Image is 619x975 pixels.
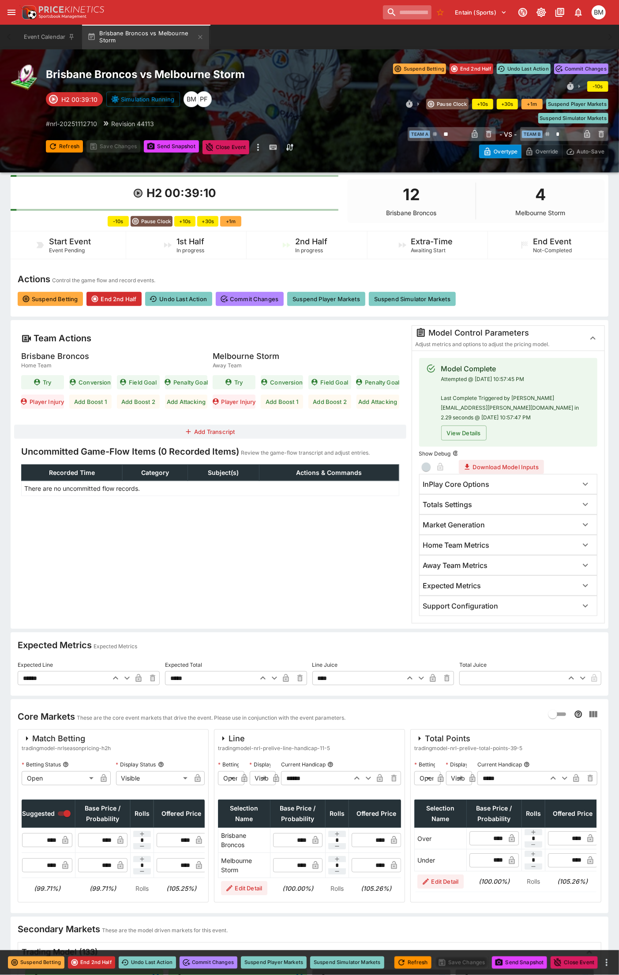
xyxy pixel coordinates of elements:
button: Penalty Goal [165,375,208,389]
h6: Home Team Metrics [423,541,490,550]
h4: Expected Metrics [18,639,92,651]
span: In progress [176,247,204,254]
button: Suspend Simulator Markets [369,292,456,306]
h5: Start Event [49,236,91,247]
td: Under [415,849,467,871]
h5: Brisbane Broncos [21,351,89,361]
h4: Uncommitted Game-Flow Items (0 Recorded Items) [21,446,239,457]
p: These are the core event markets that drive the event. Please use in conjunction with the event p... [77,714,345,722]
label: Total Juice [459,658,601,671]
button: Close Event [551,956,598,969]
button: Suspend Betting [18,292,83,306]
button: Conversion [261,375,304,389]
th: Base Price / Probability [270,800,325,828]
h1: H2 00:39:10 [147,186,217,201]
div: Visible [250,771,269,785]
button: Suspend Player Markets [241,956,307,969]
th: Offered Price [154,800,209,828]
span: Not-Completed [533,247,572,254]
td: Over [415,828,467,849]
button: Suspend Simulator Markets [538,113,609,123]
p: These are the model driven markets for this event. [102,926,228,935]
span: Team B [522,131,543,138]
button: Add Boost 1 [261,395,304,409]
h5: Melbourne Storm [213,351,279,361]
button: Brisbane Broncos vs Melbourne Storm [82,25,209,49]
p: Auto-Save [577,147,604,156]
button: Send Snapshot [492,956,547,969]
span: tradingmodel-nrl-prelive-total-points-39-5 [414,744,522,753]
div: Match Betting [22,733,111,744]
h6: (99.71%) [78,884,128,893]
p: Current Handicap [281,761,326,768]
button: Close Event [203,140,250,154]
button: Overtype [479,145,521,158]
button: more [253,140,263,154]
h4: Core Markets [18,711,75,722]
span: tradingmodel-nrlseasonpricing-h2h [22,744,111,753]
button: Show Debug [453,450,459,456]
h6: Expected Metrics [423,581,481,590]
p: Melbourne Storm [516,209,566,216]
div: Open [22,771,97,785]
h6: (105.26%) [351,884,401,893]
button: Send Snapshot [144,140,199,153]
button: Commit Changes [554,64,608,74]
th: Rolls [130,800,154,828]
label: Line Juice [312,658,454,671]
button: Current Handicap [524,762,530,768]
h4: Secondary Markets [18,924,100,935]
button: Toggle light/dark mode [533,4,549,20]
td: There are no uncommitted flow records. [22,481,399,496]
span: Team A [409,131,430,138]
button: End 2nd Half [450,64,493,74]
button: Notifications [570,4,586,20]
button: Commit Changes [216,292,284,306]
button: Add Attacking [165,395,208,409]
button: Add Boost 1 [69,395,112,409]
button: Refresh [394,956,431,969]
h6: (105.25%) [156,884,206,893]
h6: (100.00%) [469,877,519,886]
button: Connected to PK [515,4,531,20]
p: Review the game-flow transcript and adjust entries. [241,448,370,457]
button: +10s [472,99,493,109]
p: Rolls [328,884,346,893]
p: Expected Metrics [94,642,137,651]
img: Sportsbook Management [39,15,86,19]
div: Total Points [414,733,522,744]
h5: 2nd Half [295,236,327,247]
th: Rolls [325,800,349,828]
label: Expected Total [165,658,307,671]
button: Add Transcript [14,425,406,439]
p: Betting Status [218,761,257,768]
td: Brisbane Broncos [218,828,270,853]
div: Open [414,771,434,785]
div: Start From [479,145,608,158]
span: Suggested [22,808,55,819]
h6: (100.00%) [273,884,323,893]
th: Offered Price [349,800,404,828]
button: Undo Last Action [497,64,551,74]
p: Rolls [133,884,151,893]
h6: Away Team Metrics [423,561,488,570]
button: Suspend Betting [8,956,64,969]
button: Player Injury [213,395,255,409]
p: Overtype [494,147,518,156]
button: +1m [521,99,543,109]
span: Home Team [21,361,89,370]
h5: End Event [533,236,572,247]
h2: Copy To Clipboard [46,67,374,81]
button: Edit Detail [221,881,268,895]
button: Override [521,145,562,158]
span: Awaiting Start [411,247,446,254]
button: Suspend Player Markets [287,292,365,306]
button: Display Status [158,762,164,768]
button: Refresh [46,140,83,153]
h5: Trading Model (133) [22,947,98,957]
img: PriceKinetics Logo [19,4,37,21]
h4: Actions [18,273,50,285]
th: Base Price / Probability [466,800,521,828]
h6: Support Configuration [423,601,499,611]
button: more [601,957,612,968]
